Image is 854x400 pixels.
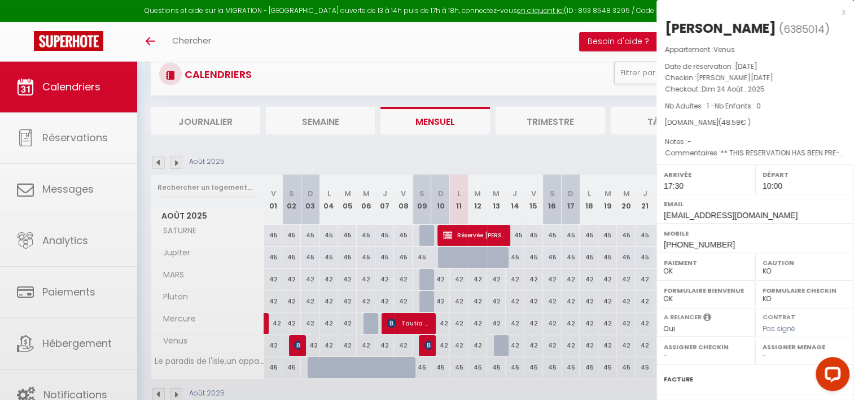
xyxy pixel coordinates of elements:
[697,73,773,82] span: [PERSON_NAME][DATE]
[664,257,748,268] label: Paiement
[664,240,735,249] span: [PHONE_NUMBER]
[665,72,846,84] p: Checkin :
[763,324,795,333] span: Pas signé
[664,169,748,180] label: Arrivée
[779,21,830,37] span: ( )
[664,285,748,296] label: Formulaire Bienvenue
[664,312,702,322] label: A relancer
[664,341,748,353] label: Assigner Checkin
[665,136,846,147] p: Notes :
[763,285,847,296] label: Formulaire Checkin
[665,101,761,111] span: Nb Adultes : 1 -
[763,312,795,320] label: Contrat
[702,84,765,94] span: Dim 24 Août . 2025
[763,169,847,180] label: Départ
[807,353,854,400] iframe: LiveChat chat widget
[687,137,691,146] span: -
[665,61,846,72] p: Date de réservation :
[763,181,782,190] span: 10:00
[713,45,735,54] span: Venus
[783,22,825,36] span: 6385014
[665,44,846,55] p: Appartement :
[763,341,847,353] label: Assigner Menage
[656,6,846,19] div: x
[735,62,757,71] span: [DATE]
[665,118,846,128] div: [DOMAIN_NAME]
[664,198,847,210] label: Email
[715,101,761,111] span: Nb Enfants : 0
[719,118,751,127] span: ( € )
[665,147,846,159] p: Commentaires :
[665,19,776,37] div: [PERSON_NAME]
[664,228,847,239] label: Mobile
[665,84,846,95] p: Checkout :
[703,312,711,325] i: Sélectionner OUI si vous souhaiter envoyer les séquences de messages post-checkout
[664,181,684,190] span: 17:30
[664,211,798,220] span: [EMAIL_ADDRESS][DOMAIN_NAME]
[721,118,741,127] span: 48.58
[664,373,693,385] label: Facture
[763,257,847,268] label: Caution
